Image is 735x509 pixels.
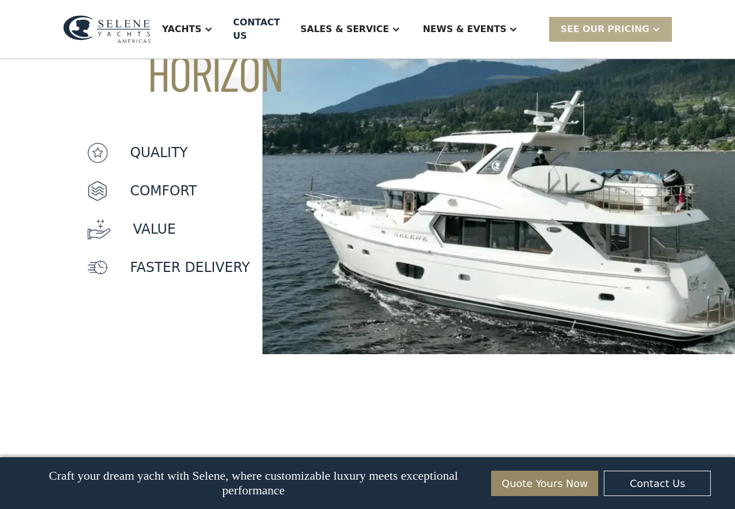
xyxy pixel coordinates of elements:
[63,15,151,44] img: logo
[549,17,672,41] div: SEE Our Pricing
[162,23,202,36] div: Yachts
[87,219,110,239] img: icon
[24,468,483,498] p: Craft your dream yacht with Selene, where customizable luxury meets exceptional performance
[130,257,250,278] p: faster delivery
[412,7,529,52] div: News & EVENTS
[560,23,649,36] div: SEE Our Pricing
[87,142,108,163] img: icon
[130,181,197,201] p: Comfort
[130,142,188,163] p: quality
[151,7,224,52] div: Yachts
[289,7,411,52] div: Sales & Service
[491,471,598,496] a: Quote Yours Now
[233,16,280,43] div: Contact US
[604,471,711,496] a: Contact Us
[87,47,306,97] span: HORIZON
[133,219,176,239] p: value
[87,257,108,278] img: icon
[300,23,389,36] div: Sales & Service
[423,23,507,36] div: News & EVENTS
[87,181,108,201] img: icon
